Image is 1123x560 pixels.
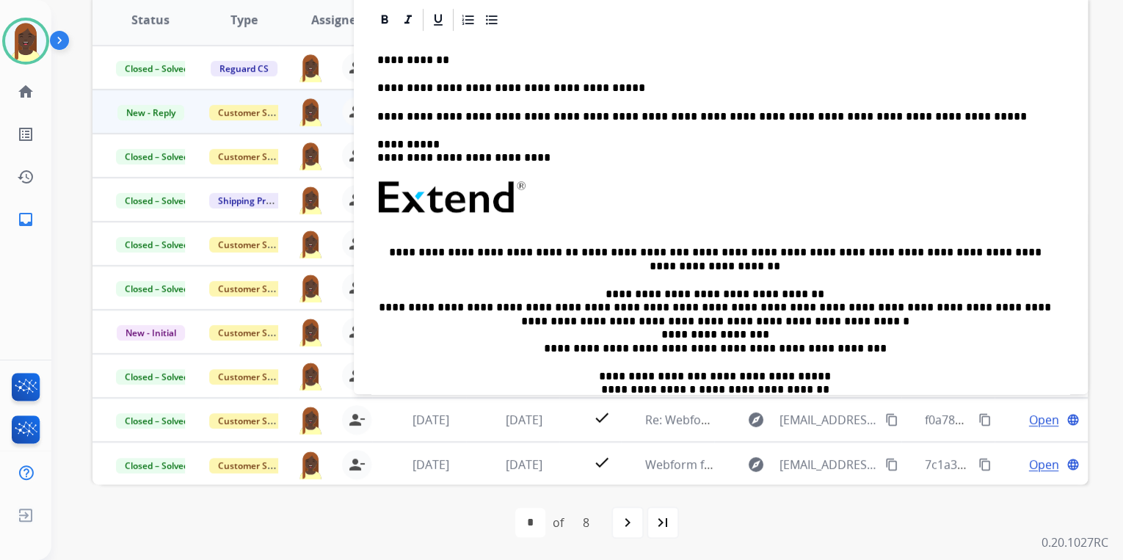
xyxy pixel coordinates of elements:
[1066,458,1080,471] mat-icon: language
[427,9,449,31] div: Underline
[116,458,197,473] span: Closed – Solved
[348,367,366,385] mat-icon: person_remove
[506,457,542,473] span: [DATE]
[457,9,479,31] div: Ordered List
[116,281,197,297] span: Closed – Solved
[209,281,305,297] span: Customer Support
[779,411,876,429] span: [EMAIL_ADDRESS][DOMAIN_NAME]
[348,191,366,208] mat-icon: person_remove
[885,413,898,426] mat-icon: content_copy
[348,103,366,120] mat-icon: person_remove
[297,141,324,170] img: agent-avatar
[209,458,305,473] span: Customer Support
[209,369,305,385] span: Customer Support
[17,83,34,101] mat-icon: home
[297,185,324,214] img: agent-avatar
[116,237,197,252] span: Closed – Solved
[779,456,876,473] span: [EMAIL_ADDRESS][DOMAIN_NAME]
[297,229,324,258] img: agent-avatar
[397,9,419,31] div: Italic
[311,11,363,29] span: Assignee
[348,323,366,341] mat-icon: person_remove
[978,413,992,426] mat-icon: content_copy
[412,457,448,473] span: [DATE]
[117,105,184,120] span: New - Reply
[116,61,197,76] span: Closed – Solved
[116,413,197,429] span: Closed – Solved
[209,193,310,208] span: Shipping Protection
[116,193,197,208] span: Closed – Solved
[348,279,366,297] mat-icon: person_remove
[553,514,564,531] div: of
[1042,534,1108,551] p: 0.20.1027RC
[978,458,992,471] mat-icon: content_copy
[348,235,366,252] mat-icon: person_remove
[348,147,366,164] mat-icon: person_remove
[571,508,601,537] div: 8
[297,273,324,302] img: agent-avatar
[481,9,503,31] div: Bullet List
[209,413,305,429] span: Customer Support
[348,456,366,473] mat-icon: person_remove
[116,149,197,164] span: Closed – Solved
[506,412,542,428] span: [DATE]
[209,105,305,120] span: Customer Support
[885,458,898,471] mat-icon: content_copy
[117,325,185,341] span: New - Initial
[230,11,258,29] span: Type
[592,409,610,426] mat-icon: check
[5,21,46,62] img: avatar
[1066,413,1080,426] mat-icon: language
[131,11,170,29] span: Status
[209,237,305,252] span: Customer Support
[297,450,324,479] img: agent-avatar
[17,168,34,186] mat-icon: history
[644,412,997,428] span: Re: Webform from [EMAIL_ADDRESS][DOMAIN_NAME] on [DATE]
[654,514,672,531] mat-icon: last_page
[374,9,396,31] div: Bold
[116,369,197,385] span: Closed – Solved
[619,514,636,531] mat-icon: navigate_next
[211,61,277,76] span: Reguard CS
[746,456,764,473] mat-icon: explore
[746,411,764,429] mat-icon: explore
[1028,456,1058,473] span: Open
[1028,411,1058,429] span: Open
[297,53,324,82] img: agent-avatar
[412,412,448,428] span: [DATE]
[644,457,977,473] span: Webform from [EMAIL_ADDRESS][DOMAIN_NAME] on [DATE]
[17,211,34,228] mat-icon: inbox
[348,59,366,76] mat-icon: person_remove
[297,361,324,390] img: agent-avatar
[17,126,34,143] mat-icon: list_alt
[297,97,324,126] img: agent-avatar
[297,405,324,434] img: agent-avatar
[592,454,610,471] mat-icon: check
[297,317,324,346] img: agent-avatar
[348,411,366,429] mat-icon: person_remove
[209,325,305,341] span: Customer Support
[209,149,305,164] span: Customer Support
